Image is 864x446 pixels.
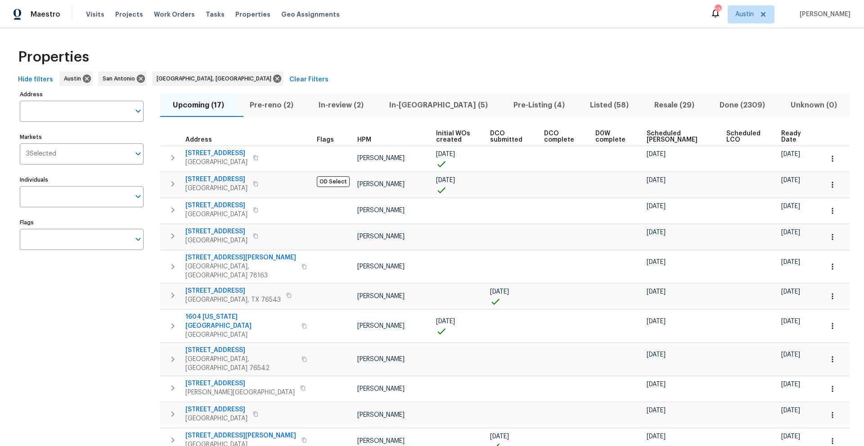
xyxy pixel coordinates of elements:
[185,388,295,397] span: [PERSON_NAME][GEOGRAPHIC_DATA]
[735,10,754,19] span: Austin
[185,431,296,440] span: [STREET_ADDRESS][PERSON_NAME]
[781,407,800,414] span: [DATE]
[781,381,800,388] span: [DATE]
[185,262,296,280] span: [GEOGRAPHIC_DATA], [GEOGRAPHIC_DATA] 78163
[185,149,247,158] span: [STREET_ADDRESS]
[185,286,281,295] span: [STREET_ADDRESS]
[357,137,371,143] span: HPM
[289,74,328,85] span: Clear Filters
[357,323,405,329] span: [PERSON_NAME]
[357,438,405,444] span: [PERSON_NAME]
[357,155,405,161] span: [PERSON_NAME]
[98,71,147,86] div: San Antonio
[647,177,666,183] span: [DATE]
[185,414,247,423] span: [GEOGRAPHIC_DATA]
[647,318,666,325] span: [DATE]
[132,233,144,245] button: Open
[357,233,405,240] span: [PERSON_NAME]
[583,99,636,111] span: Listed (58)
[281,10,340,19] span: Geo Assignments
[595,130,631,143] span: D0W complete
[132,105,144,117] button: Open
[64,74,85,83] span: Austin
[243,99,301,111] span: Pre-reno (2)
[14,71,57,88] button: Hide filters
[506,99,572,111] span: Pre-Listing (4)
[152,71,283,86] div: [GEOGRAPHIC_DATA], [GEOGRAPHIC_DATA]
[103,74,139,83] span: San Antonio
[20,134,144,140] label: Markets
[185,312,296,330] span: 1604 [US_STATE][GEOGRAPHIC_DATA]
[544,130,580,143] span: DCO complete
[185,405,247,414] span: [STREET_ADDRESS]
[357,386,405,392] span: [PERSON_NAME]
[26,150,56,158] span: 3 Selected
[781,289,800,295] span: [DATE]
[132,190,144,203] button: Open
[185,253,296,262] span: [STREET_ADDRESS][PERSON_NAME]
[185,210,247,219] span: [GEOGRAPHIC_DATA]
[185,201,247,210] span: [STREET_ADDRESS]
[647,203,666,210] span: [DATE]
[647,130,711,143] span: Scheduled [PERSON_NAME]
[712,99,773,111] span: Done (2309)
[436,177,455,183] span: [DATE]
[317,176,350,187] span: OD Select
[157,74,275,83] span: [GEOGRAPHIC_DATA], [GEOGRAPHIC_DATA]
[185,184,247,193] span: [GEOGRAPHIC_DATA]
[436,318,455,325] span: [DATE]
[20,220,144,225] label: Flags
[647,433,666,440] span: [DATE]
[185,137,212,143] span: Address
[286,71,332,88] button: Clear Filters
[185,158,247,167] span: [GEOGRAPHIC_DATA]
[86,10,104,19] span: Visits
[185,175,247,184] span: [STREET_ADDRESS]
[436,130,475,143] span: Initial WOs created
[436,151,455,157] span: [DATE]
[154,10,195,19] span: Work Orders
[781,130,807,143] span: Ready Date
[382,99,495,111] span: In-[GEOGRAPHIC_DATA] (5)
[357,412,405,418] span: [PERSON_NAME]
[357,263,405,270] span: [PERSON_NAME]
[311,99,371,111] span: In-review (2)
[781,203,800,210] span: [DATE]
[647,381,666,388] span: [DATE]
[647,229,666,236] span: [DATE]
[781,259,800,265] span: [DATE]
[185,330,296,339] span: [GEOGRAPHIC_DATA]
[647,289,666,295] span: [DATE]
[185,227,247,236] span: [STREET_ADDRESS]
[781,433,800,440] span: [DATE]
[647,151,666,157] span: [DATE]
[647,407,666,414] span: [DATE]
[185,346,296,355] span: [STREET_ADDRESS]
[185,295,281,304] span: [GEOGRAPHIC_DATA], TX 76543
[490,130,528,143] span: DCO submitted
[357,356,405,362] span: [PERSON_NAME]
[781,177,800,183] span: [DATE]
[647,352,666,358] span: [DATE]
[235,10,270,19] span: Properties
[185,355,296,373] span: [GEOGRAPHIC_DATA], [GEOGRAPHIC_DATA] 76542
[490,289,509,295] span: [DATE]
[317,137,334,143] span: Flags
[115,10,143,19] span: Projects
[781,151,800,157] span: [DATE]
[20,92,144,97] label: Address
[357,293,405,299] span: [PERSON_NAME]
[781,229,800,236] span: [DATE]
[490,433,509,440] span: [DATE]
[796,10,850,19] span: [PERSON_NAME]
[781,318,800,325] span: [DATE]
[357,181,405,187] span: [PERSON_NAME]
[647,259,666,265] span: [DATE]
[781,352,800,358] span: [DATE]
[185,379,295,388] span: [STREET_ADDRESS]
[783,99,845,111] span: Unknown (0)
[715,5,721,14] div: 23
[647,99,702,111] span: Resale (29)
[132,147,144,160] button: Open
[20,177,144,183] label: Individuals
